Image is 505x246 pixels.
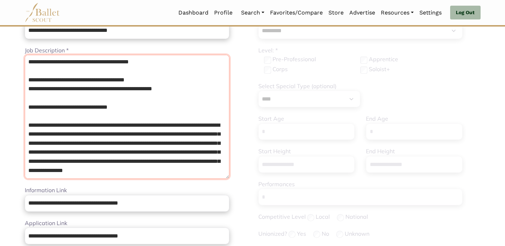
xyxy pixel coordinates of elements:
[176,5,211,20] a: Dashboard
[25,219,67,228] label: Application Link
[238,5,267,20] a: Search
[417,5,444,20] a: Settings
[267,5,326,20] a: Favorites/Compare
[211,5,235,20] a: Profile
[326,5,346,20] a: Store
[378,5,417,20] a: Resources
[450,6,480,20] a: Log Out
[25,186,67,195] label: Information Link
[346,5,378,20] a: Advertise
[25,46,69,55] label: Job Description *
